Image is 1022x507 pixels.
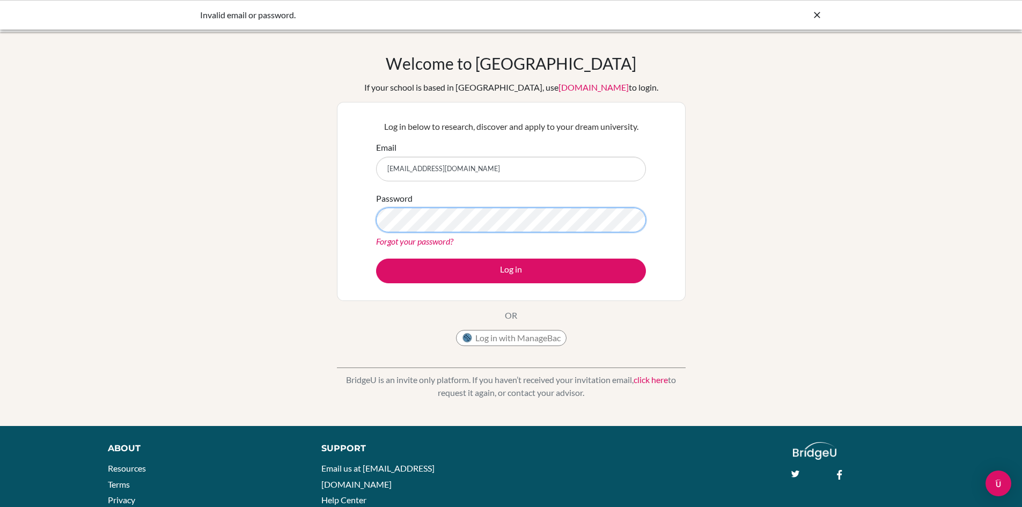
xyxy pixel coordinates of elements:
[200,9,661,21] div: Invalid email or password.
[793,442,836,460] img: logo_white@2x-f4f0deed5e89b7ecb1c2cc34c3e3d731f90f0f143d5ea2071677605dd97b5244.png
[386,54,636,73] h1: Welcome to [GEOGRAPHIC_DATA]
[376,259,646,283] button: Log in
[558,82,629,92] a: [DOMAIN_NAME]
[505,309,517,322] p: OR
[321,495,366,505] a: Help Center
[108,463,146,473] a: Resources
[376,236,453,246] a: Forgot your password?
[321,442,498,455] div: Support
[376,141,396,154] label: Email
[634,374,668,385] a: click here
[337,373,686,399] p: BridgeU is an invite only platform. If you haven’t received your invitation email, to request it ...
[108,495,135,505] a: Privacy
[376,192,413,205] label: Password
[321,463,435,489] a: Email us at [EMAIL_ADDRESS][DOMAIN_NAME]
[108,479,130,489] a: Terms
[108,442,297,455] div: About
[456,330,567,346] button: Log in with ManageBac
[364,81,658,94] div: If your school is based in [GEOGRAPHIC_DATA], use to login.
[376,120,646,133] p: Log in below to research, discover and apply to your dream university.
[986,471,1011,496] div: Open Intercom Messenger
